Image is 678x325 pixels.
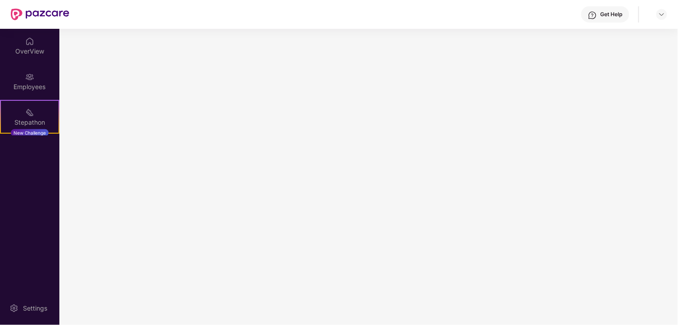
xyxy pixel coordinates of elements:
div: Get Help [601,11,623,18]
img: svg+xml;base64,PHN2ZyBpZD0iRW1wbG95ZWVzIiB4bWxucz0iaHR0cDovL3d3dy53My5vcmcvMjAwMC9zdmciIHdpZHRoPS... [25,72,34,81]
div: Settings [20,304,50,313]
div: Stepathon [1,118,58,127]
div: New Challenge [11,129,49,136]
img: svg+xml;base64,PHN2ZyBpZD0iRHJvcGRvd24tMzJ4MzIiIHhtbG5zPSJodHRwOi8vd3d3LnczLm9yZy8yMDAwL3N2ZyIgd2... [658,11,665,18]
img: svg+xml;base64,PHN2ZyB4bWxucz0iaHR0cDovL3d3dy53My5vcmcvMjAwMC9zdmciIHdpZHRoPSIyMSIgaGVpZ2h0PSIyMC... [25,108,34,117]
img: svg+xml;base64,PHN2ZyBpZD0iU2V0dGluZy0yMHgyMCIgeG1sbnM9Imh0dHA6Ly93d3cudzMub3JnLzIwMDAvc3ZnIiB3aW... [9,304,18,313]
img: svg+xml;base64,PHN2ZyBpZD0iSG9tZSIgeG1sbnM9Imh0dHA6Ly93d3cudzMub3JnLzIwMDAvc3ZnIiB3aWR0aD0iMjAiIG... [25,37,34,46]
img: svg+xml;base64,PHN2ZyBpZD0iSGVscC0zMngzMiIgeG1sbnM9Imh0dHA6Ly93d3cudzMub3JnLzIwMDAvc3ZnIiB3aWR0aD... [588,11,597,20]
img: New Pazcare Logo [11,9,69,20]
